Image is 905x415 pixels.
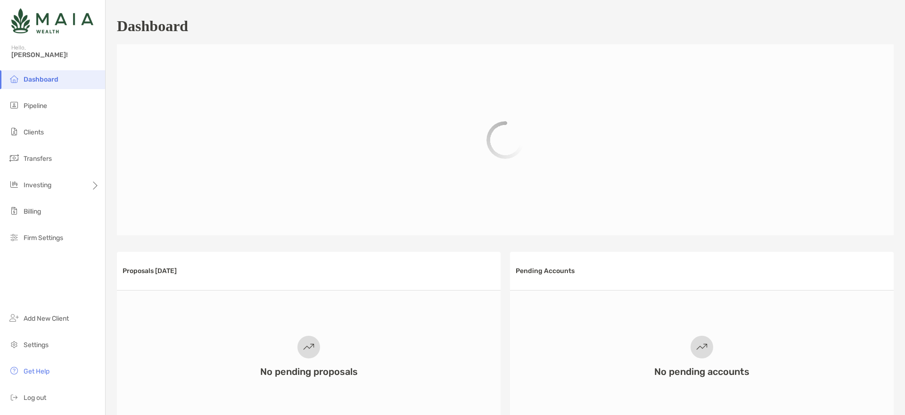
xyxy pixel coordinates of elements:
span: Get Help [24,367,49,375]
img: settings icon [8,339,20,350]
img: firm-settings icon [8,232,20,243]
span: Add New Client [24,315,69,323]
span: Billing [24,207,41,216]
h1: Dashboard [117,17,188,35]
span: Settings [24,341,49,349]
img: Zoe Logo [11,4,93,38]
span: Pipeline [24,102,47,110]
span: Firm Settings [24,234,63,242]
img: transfers icon [8,152,20,164]
span: Dashboard [24,75,58,83]
img: add_new_client icon [8,312,20,324]
img: billing icon [8,205,20,216]
h3: No pending accounts [654,366,749,377]
span: Investing [24,181,51,189]
img: get-help icon [8,365,20,376]
span: Clients [24,128,44,136]
span: Transfers [24,155,52,163]
img: dashboard icon [8,73,20,84]
h3: Proposals [DATE] [123,267,177,275]
img: investing icon [8,179,20,190]
img: clients icon [8,126,20,137]
h3: No pending proposals [260,366,358,377]
h3: Pending Accounts [516,267,575,275]
span: [PERSON_NAME]! [11,51,99,59]
img: logout icon [8,391,20,403]
span: Log out [24,394,46,402]
img: pipeline icon [8,100,20,111]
